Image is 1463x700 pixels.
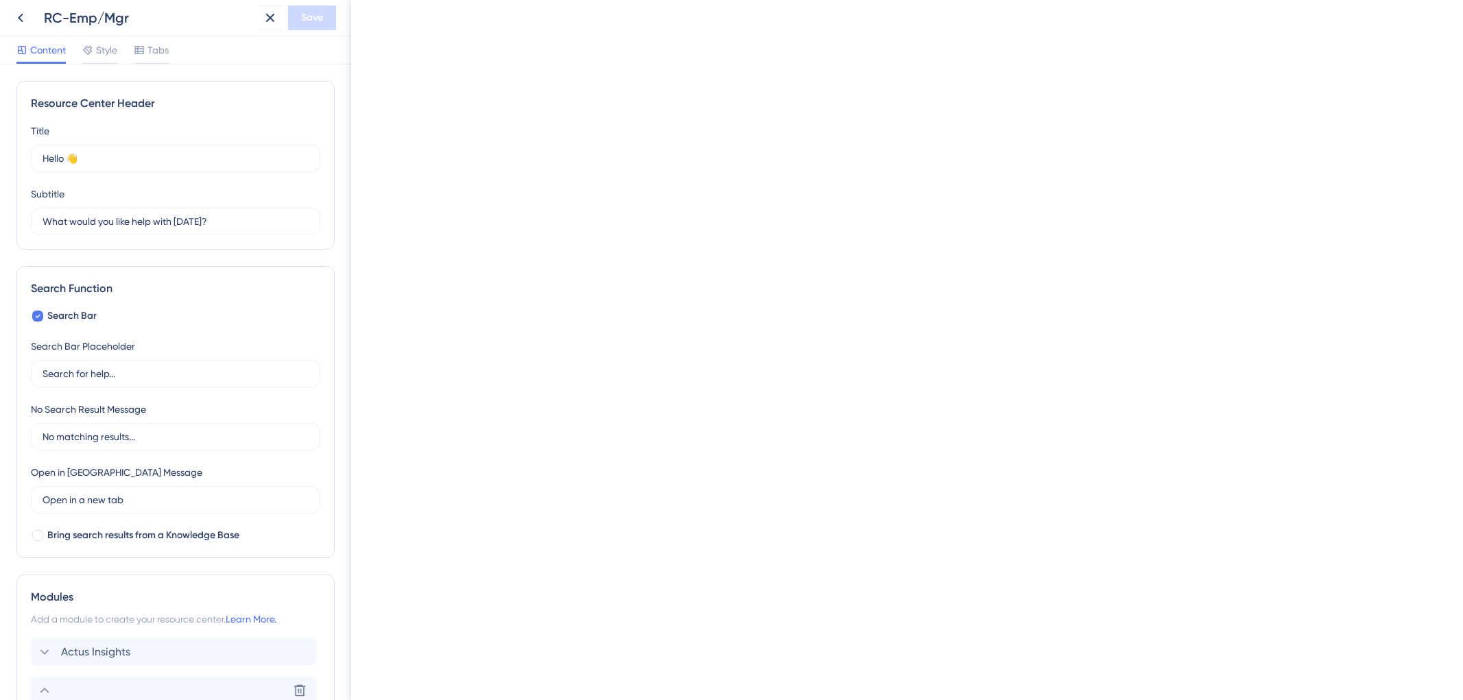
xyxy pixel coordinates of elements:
span: Add a module to create your resource center. [31,614,226,625]
span: Save [301,10,323,26]
span: Tabs [147,42,169,58]
div: No Search Result Message [31,401,146,418]
input: Open in a new tab [43,492,309,507]
a: Learn More. [226,614,276,625]
input: Description [43,214,309,229]
div: Search Function [31,280,320,297]
span: Bring search results from a Knowledge Base [47,527,239,544]
div: Resource Center Header [31,95,320,112]
span: Content [30,42,66,58]
div: Search Bar Placeholder [31,338,135,354]
span: Actus Insights [61,644,130,660]
button: Save [288,5,336,30]
span: Search Bar [47,308,97,324]
div: Subtitle [31,186,64,202]
div: RC-Emp/Mgr [44,8,252,27]
input: Search for help... [43,366,309,381]
div: Open in [GEOGRAPHIC_DATA] Message [31,464,202,481]
span: Style [96,42,117,58]
input: Title [43,151,309,166]
div: Title [31,123,49,139]
div: Modules [31,589,320,605]
input: No matching results... [43,429,309,444]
